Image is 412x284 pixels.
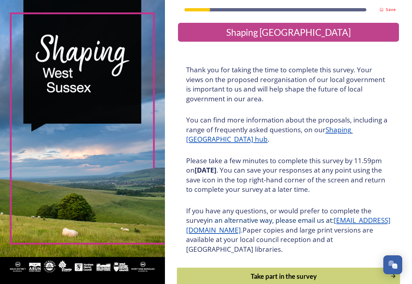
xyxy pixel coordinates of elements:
[207,216,334,225] span: in an alternative way, please email us at:
[241,225,243,234] span: .
[186,65,391,104] h3: Thank you for taking the time to complete this survey. Your views on the proposed reorganisation ...
[383,255,402,274] button: Open Chat
[180,271,387,281] div: Take part in the survey
[186,125,353,144] a: Shaping [GEOGRAPHIC_DATA] hub
[186,216,390,234] a: [EMAIL_ADDRESS][DOMAIN_NAME]
[195,165,216,175] strong: [DATE]
[186,206,391,254] h3: If you have any questions, or would prefer to complete the survey Paper copies and large print ve...
[386,7,396,12] strong: Save
[186,115,391,144] h3: You can find more information about the proposals, including a range of frequently asked question...
[181,25,396,39] div: Shaping [GEOGRAPHIC_DATA]
[186,156,391,194] h3: Please take a few minutes to complete this survey by 11.59pm on . You can save your responses at ...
